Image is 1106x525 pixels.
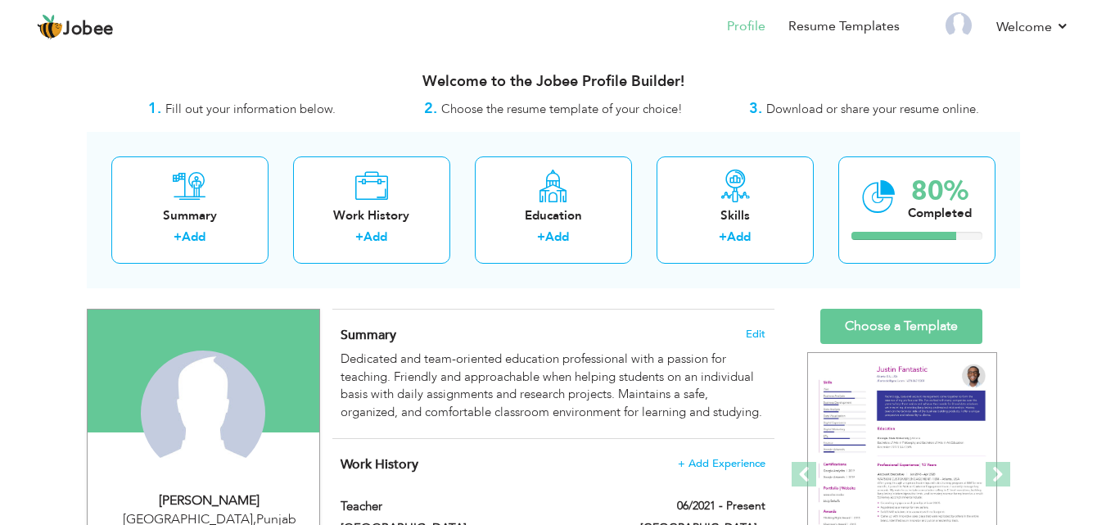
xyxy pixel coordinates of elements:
span: Work History [341,455,418,473]
div: Dedicated and team-oriented education professional with a passion for teaching. Friendly and appr... [341,351,765,421]
label: + [174,229,182,246]
label: Teacher [341,498,616,515]
a: Profile [727,17,765,36]
div: 80% [908,178,972,205]
a: Add [727,229,751,245]
img: Asma Ibrahim [141,351,265,475]
div: Skills [670,207,801,224]
span: + Add Experience [678,458,765,469]
a: Choose a Template [820,309,982,344]
span: Download or share your resume online. [766,101,979,117]
span: Fill out your information below. [165,101,336,117]
div: Work History [306,207,437,224]
img: Profile Img [946,12,972,38]
a: Jobee [37,14,114,40]
a: Add [182,229,205,245]
label: + [719,229,727,246]
h4: This helps to show the companies you have worked for. [341,456,765,473]
img: jobee.io [37,14,63,40]
strong: 2. [424,98,437,119]
div: [PERSON_NAME] [100,491,319,510]
h3: Welcome to the Jobee Profile Builder! [87,74,1020,90]
span: Choose the resume template of your choice! [441,101,683,117]
strong: 3. [749,98,762,119]
span: Jobee [63,20,114,38]
label: 06/2021 - Present [677,498,765,514]
a: Welcome [996,17,1069,37]
div: Completed [908,205,972,222]
a: Add [545,229,569,245]
a: Add [363,229,387,245]
strong: 1. [148,98,161,119]
span: Summary [341,326,396,344]
div: Education [488,207,619,224]
label: + [355,229,363,246]
div: Summary [124,207,255,224]
a: Resume Templates [788,17,900,36]
h4: Adding a summary is a quick and easy way to highlight your experience and interests. [341,327,765,343]
label: + [537,229,545,246]
span: Edit [746,328,765,340]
